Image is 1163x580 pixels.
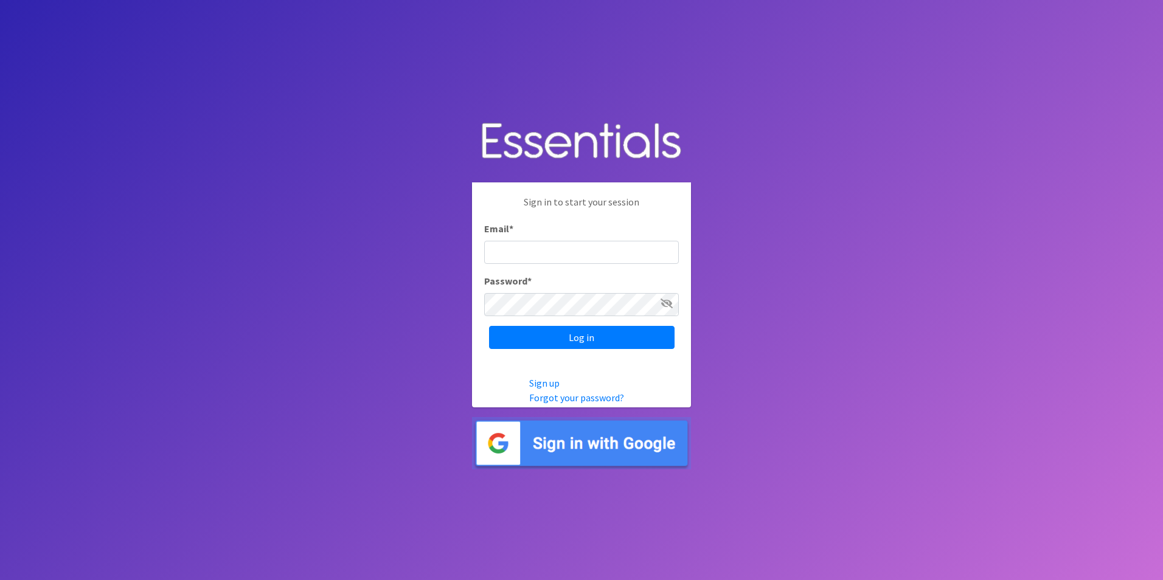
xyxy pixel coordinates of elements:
[472,111,691,173] img: Human Essentials
[529,377,560,389] a: Sign up
[484,195,679,221] p: Sign in to start your session
[472,417,691,470] img: Sign in with Google
[484,221,513,236] label: Email
[529,392,624,404] a: Forgot your password?
[527,275,532,287] abbr: required
[489,326,675,349] input: Log in
[509,223,513,235] abbr: required
[484,274,532,288] label: Password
